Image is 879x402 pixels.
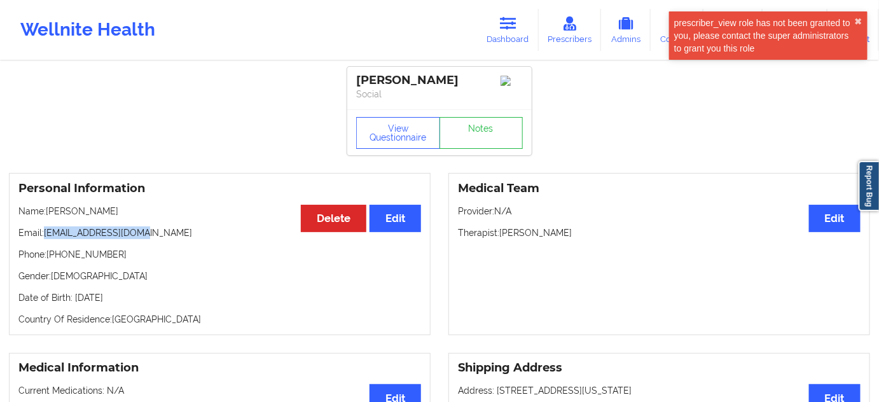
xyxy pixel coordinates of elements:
p: Date of Birth: [DATE] [18,291,421,304]
a: Coaches [651,9,703,51]
p: Name: [PERSON_NAME] [18,205,421,218]
button: Delete [301,205,366,232]
button: Edit [809,205,861,232]
h3: Medical Information [18,361,421,375]
h3: Shipping Address [458,361,861,375]
a: Notes [439,117,523,149]
h3: Medical Team [458,181,861,196]
button: close [855,17,862,27]
div: [PERSON_NAME] [356,73,523,88]
a: Dashboard [478,9,539,51]
img: Image%2Fplaceholer-image.png [501,76,523,86]
button: View Questionnaire [356,117,440,149]
h3: Personal Information [18,181,421,196]
div: prescriber_view role has not been granted to you, please contact the super administrators to gran... [674,17,855,55]
p: Gender: [DEMOGRAPHIC_DATA] [18,270,421,282]
button: Edit [370,205,421,232]
p: Therapist: [PERSON_NAME] [458,226,861,239]
p: Social [356,88,523,100]
p: Current Medications: N/A [18,384,421,397]
p: Phone: [PHONE_NUMBER] [18,248,421,261]
p: Country Of Residence: [GEOGRAPHIC_DATA] [18,313,421,326]
a: Admins [601,9,651,51]
p: Provider: N/A [458,205,861,218]
a: Prescribers [539,9,602,51]
p: Address: [STREET_ADDRESS][US_STATE] [458,384,861,397]
p: Email: [EMAIL_ADDRESS][DOMAIN_NAME] [18,226,421,239]
a: Report Bug [859,161,879,211]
